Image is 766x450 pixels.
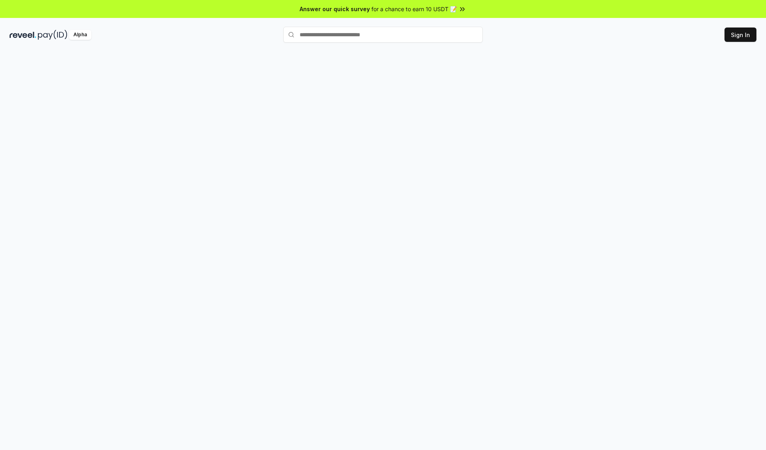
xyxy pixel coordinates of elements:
img: reveel_dark [10,30,36,40]
span: for a chance to earn 10 USDT 📝 [371,5,457,13]
img: pay_id [38,30,67,40]
span: Answer our quick survey [300,5,370,13]
button: Sign In [725,28,756,42]
div: Alpha [69,30,91,40]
